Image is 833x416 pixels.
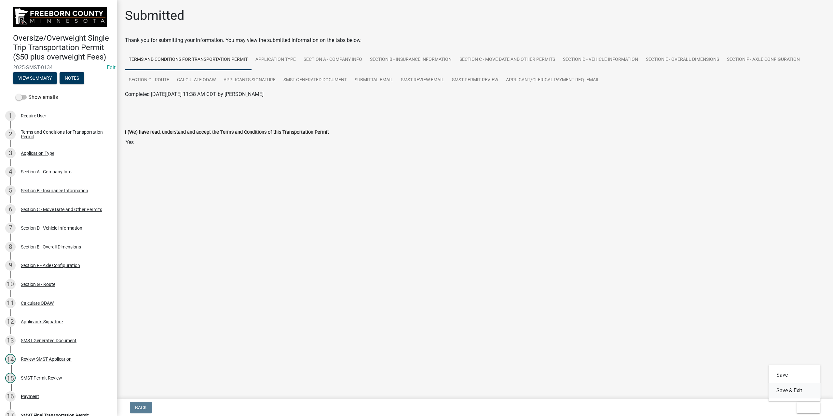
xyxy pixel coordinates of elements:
[13,64,104,71] span: 2025-SMST-0134
[769,365,821,401] div: Exit
[448,70,502,91] a: SMST Permit Review
[220,70,280,91] a: Applicants Signature
[60,76,84,81] wm-modal-confirm: Notes
[125,8,184,23] h1: Submitted
[21,130,107,139] div: Terms and Conditions for Transportation Permit
[21,114,46,118] div: Require User
[5,129,16,140] div: 2
[5,204,16,215] div: 6
[21,169,72,174] div: Section A - Company Info
[5,260,16,271] div: 9
[130,402,152,413] button: Back
[280,70,351,91] a: SMST Generated Document
[135,405,147,410] span: Back
[173,70,220,91] a: Calculate ODAW
[60,72,84,84] button: Notes
[5,148,16,158] div: 3
[16,93,58,101] label: Show emails
[456,49,559,70] a: Section C - Move Date and Other Permits
[21,188,88,193] div: Section B - Insurance Information
[21,394,39,399] div: Payment
[5,185,16,196] div: 5
[21,301,54,305] div: Calculate ODAW
[5,316,16,327] div: 12
[107,64,116,71] a: Edit
[21,282,55,287] div: Section G - Route
[5,242,16,252] div: 8
[5,298,16,308] div: 11
[5,354,16,364] div: 14
[21,338,76,343] div: SMST Generated Document
[723,49,804,70] a: Section F - Axle Configuration
[21,357,72,361] div: Review SMST Application
[21,207,102,212] div: Section C - Move Date and Other Permits
[13,76,57,81] wm-modal-confirm: Summary
[5,279,16,289] div: 10
[107,64,116,71] wm-modal-confirm: Edit Application Number
[21,226,82,230] div: Section D - Vehicle Information
[802,405,811,410] span: Exit
[300,49,366,70] a: Section A - Company Info
[769,367,821,383] button: Save
[366,49,456,70] a: Section B - Insurance Information
[5,111,16,121] div: 1
[13,34,112,61] h4: Oversize/Overweight Single Trip Transportation Permit ($50 plus overweight Fees)
[5,223,16,233] div: 7
[13,72,57,84] button: View Summary
[21,319,63,324] div: Applicants Signature
[5,373,16,383] div: 15
[559,49,642,70] a: Section D - Vehicle Information
[5,335,16,346] div: 13
[21,151,54,155] div: Application Type
[13,7,107,27] img: Freeborn County, Minnesota
[351,70,397,91] a: Submittal Email
[502,70,604,91] a: Applicant/Clerical Payment Req. Email
[125,91,264,97] span: Completed [DATE][DATE] 11:38 AM CDT by [PERSON_NAME]
[21,376,62,380] div: SMST Permit Review
[5,391,16,402] div: 16
[642,49,723,70] a: Section E - Overall Dimensions
[21,245,81,249] div: Section E - Overall Dimensions
[252,49,300,70] a: Application Type
[125,49,252,70] a: Terms and Conditions for Transportation Permit
[125,36,825,44] div: Thank you for submitting your information. You may view the submitted information on the tabs below.
[769,383,821,398] button: Save & Exit
[21,263,80,268] div: Section F - Axle Configuration
[397,70,448,91] a: SMST Review Email
[797,402,820,413] button: Exit
[5,167,16,177] div: 4
[125,70,173,91] a: Section G - Route
[125,130,329,135] label: I (We) have read, understand and accept the Terms and Conditions of this Transportation Permit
